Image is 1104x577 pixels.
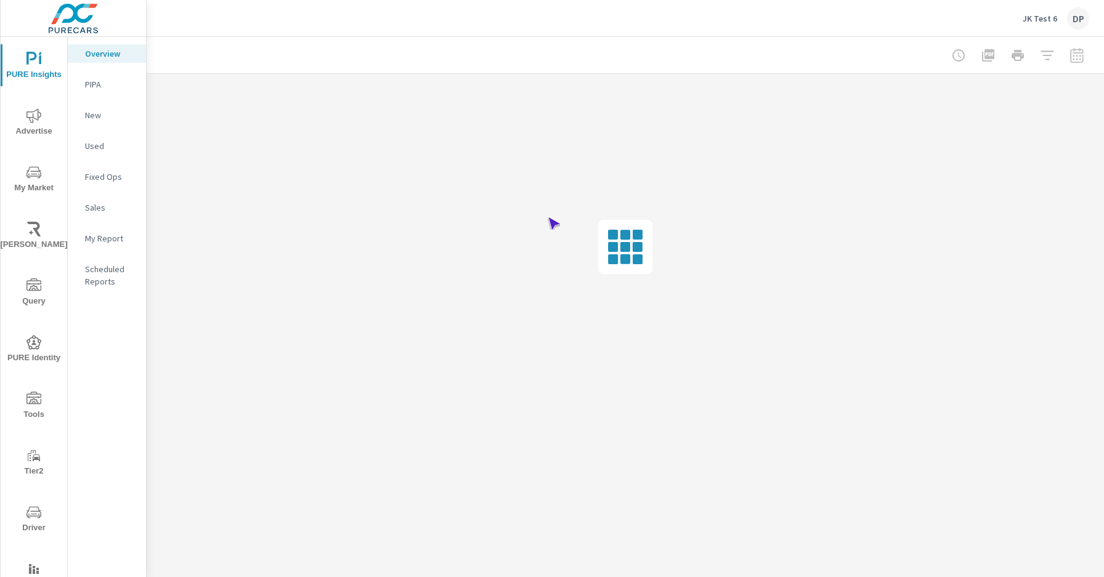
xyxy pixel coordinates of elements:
div: Used [68,137,146,155]
p: Scheduled Reports [85,263,136,288]
p: PIPA [85,78,136,91]
p: Overview [85,47,136,60]
span: Tools [4,392,63,422]
div: Scheduled Reports [68,260,146,291]
div: DP [1067,7,1089,30]
p: Sales [85,201,136,214]
span: My Market [4,165,63,195]
div: Fixed Ops [68,167,146,186]
p: Fixed Ops [85,171,136,183]
p: Used [85,140,136,152]
div: Overview [68,44,146,63]
span: [PERSON_NAME] [4,222,63,252]
span: Tier2 [4,448,63,478]
p: New [85,109,136,121]
div: PIPA [68,75,146,94]
div: New [68,106,146,124]
span: Driver [4,505,63,535]
p: JK Test 6 [1023,13,1057,24]
div: Sales [68,198,146,217]
span: PURE Identity [4,335,63,365]
span: PURE Insights [4,52,63,82]
div: My Report [68,229,146,248]
span: Advertise [4,108,63,139]
p: My Report [85,232,136,244]
span: Query [4,278,63,309]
